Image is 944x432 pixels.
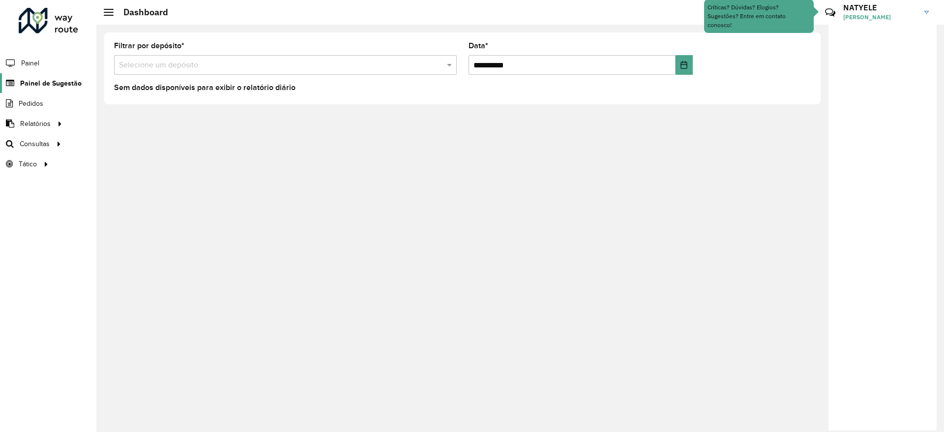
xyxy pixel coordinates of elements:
h2: Dashboard [114,7,168,18]
a: Contato Rápido [820,2,841,23]
span: Tático [19,159,37,169]
button: Choose Date [676,55,693,75]
span: [PERSON_NAME] [843,13,917,22]
span: Painel de Sugestão [20,78,82,89]
span: Pedidos [19,98,43,109]
label: Data [469,40,488,52]
span: Relatórios [20,119,51,129]
label: Sem dados disponíveis para exibir o relatório diário [114,82,295,93]
label: Filtrar por depósito [114,40,184,52]
span: Consultas [20,139,50,149]
span: Painel [21,58,39,68]
h3: NATYELE [843,3,917,12]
